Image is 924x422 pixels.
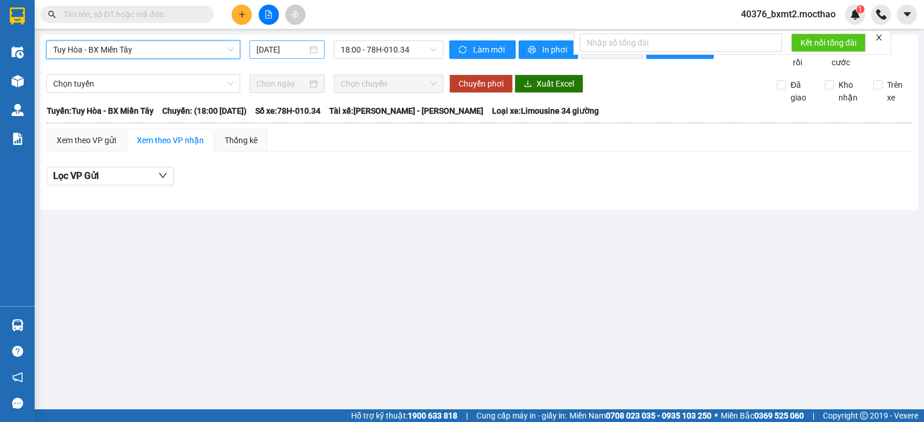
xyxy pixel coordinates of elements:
span: Tuy Hòa - BX Miền Tây [53,41,233,58]
span: 1 [858,5,862,13]
button: Kết nối tổng đài [791,33,866,52]
button: syncLàm mới [449,40,516,59]
span: Miền Nam [569,409,711,422]
b: Tuyến: Tuy Hòa - BX Miền Tây [47,106,154,115]
div: Xem theo VP nhận [137,134,204,147]
span: printer [528,46,538,55]
button: printerIn phơi [519,40,578,59]
img: logo-vxr [10,8,25,25]
span: down [158,171,167,180]
span: caret-down [902,9,912,20]
sup: 1 [856,5,865,13]
span: Lọc VP Gửi [53,169,99,183]
span: In phơi [542,43,569,56]
strong: 1900 633 818 [408,411,457,420]
span: aim [291,10,299,18]
span: close [875,33,883,42]
span: Hỗ trợ kỹ thuật: [351,409,457,422]
img: solution-icon [12,133,24,145]
button: caret-down [897,5,917,25]
span: Tài xế: [PERSON_NAME] - [PERSON_NAME] [329,104,483,117]
span: Kho nhận [834,79,864,104]
img: warehouse-icon [12,46,24,58]
span: notification [12,372,23,383]
strong: 0369 525 060 [754,411,804,420]
span: 40376_bxmt2.mocthao [732,7,845,21]
span: message [12,398,23,409]
span: Số xe: 78H-010.34 [255,104,321,117]
span: | [466,409,468,422]
span: search [48,10,56,18]
span: Làm mới [473,43,506,56]
button: plus [232,5,252,25]
button: file-add [259,5,279,25]
input: Tìm tên, số ĐT hoặc mã đơn [64,8,200,21]
div: Xem theo VP gửi [57,134,116,147]
input: Nhập số tổng đài [580,33,782,52]
span: Chọn tuyến [53,75,233,92]
input: Chọn ngày [256,77,308,90]
span: Chuyến: (18:00 [DATE]) [162,104,247,117]
span: Kết nối tổng đài [800,36,856,49]
div: Thống kê [225,134,258,147]
span: question-circle [12,346,23,357]
span: Cung cấp máy in - giấy in: [476,409,567,422]
span: | [813,409,814,422]
span: Trên xe [882,79,912,104]
span: file-add [264,10,273,18]
img: warehouse-icon [12,104,24,116]
span: Loại xe: Limousine 34 giường [492,104,599,117]
span: copyright [860,412,868,420]
span: sync [459,46,468,55]
img: phone-icon [876,9,886,20]
span: Đã giao [786,79,816,104]
span: plus [238,10,246,18]
img: warehouse-icon [12,319,24,331]
button: Lọc VP Gửi [47,167,174,185]
img: warehouse-icon [12,75,24,87]
span: Miền Bắc [721,409,804,422]
span: Chọn chuyến [341,75,436,92]
img: icon-new-feature [850,9,860,20]
button: downloadXuất Excel [515,74,583,93]
button: Chuyển phơi [449,74,513,93]
button: aim [285,5,305,25]
strong: 0708 023 035 - 0935 103 250 [606,411,711,420]
input: 12/09/2025 [256,43,308,56]
span: 18:00 - 78H-010.34 [341,41,436,58]
span: ⚪️ [714,413,718,418]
